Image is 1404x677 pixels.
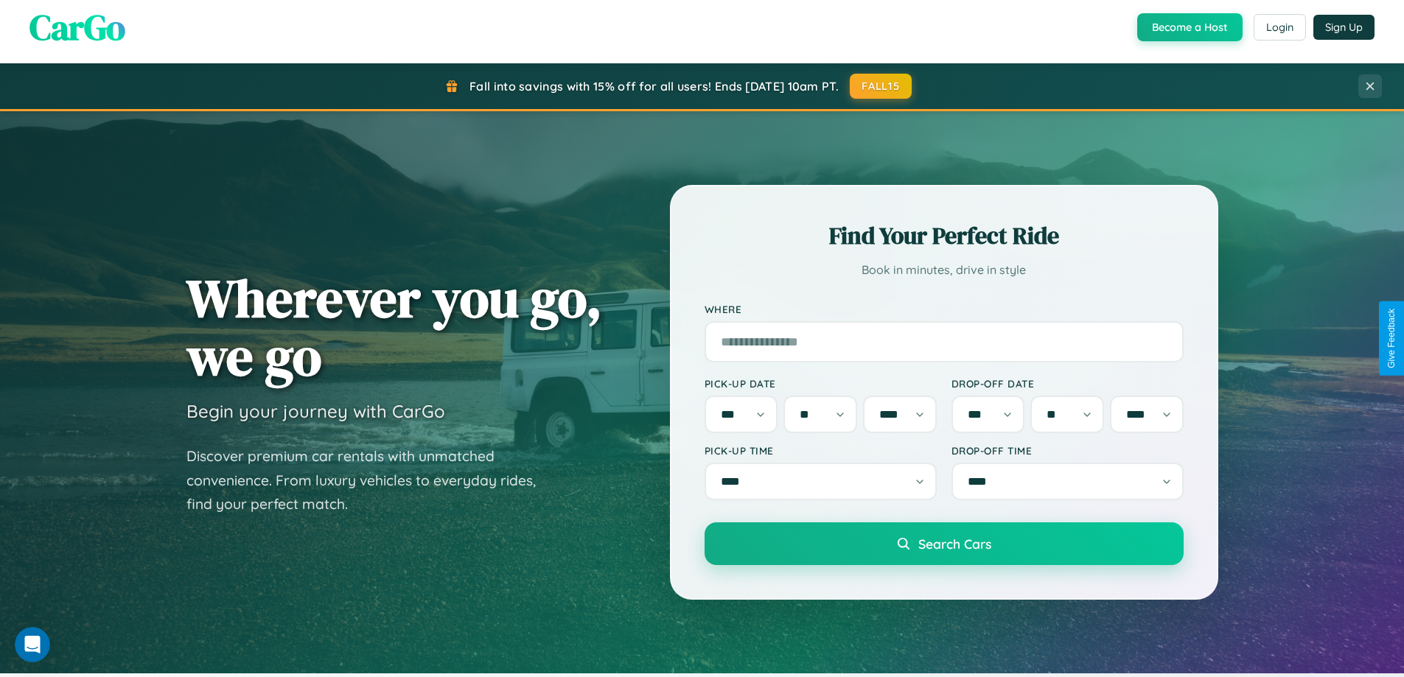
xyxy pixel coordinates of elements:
label: Where [705,303,1184,315]
h2: Find Your Perfect Ride [705,220,1184,252]
span: Search Cars [918,536,991,552]
button: FALL15 [850,74,912,99]
label: Pick-up Date [705,377,937,390]
label: Pick-up Time [705,444,937,457]
iframe: Intercom live chat [15,627,50,662]
label: Drop-off Date [951,377,1184,390]
p: Book in minutes, drive in style [705,259,1184,281]
p: Discover premium car rentals with unmatched convenience. From luxury vehicles to everyday rides, ... [186,444,555,516]
span: Fall into savings with 15% off for all users! Ends [DATE] 10am PT. [469,79,839,94]
button: Sign Up [1313,15,1375,40]
button: Login [1254,14,1306,41]
h3: Begin your journey with CarGo [186,400,445,422]
div: Give Feedback [1386,309,1397,368]
button: Become a Host [1137,13,1243,41]
button: Search Cars [705,522,1184,565]
span: CarGo [29,3,125,52]
label: Drop-off Time [951,444,1184,457]
h1: Wherever you go, we go [186,269,602,385]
